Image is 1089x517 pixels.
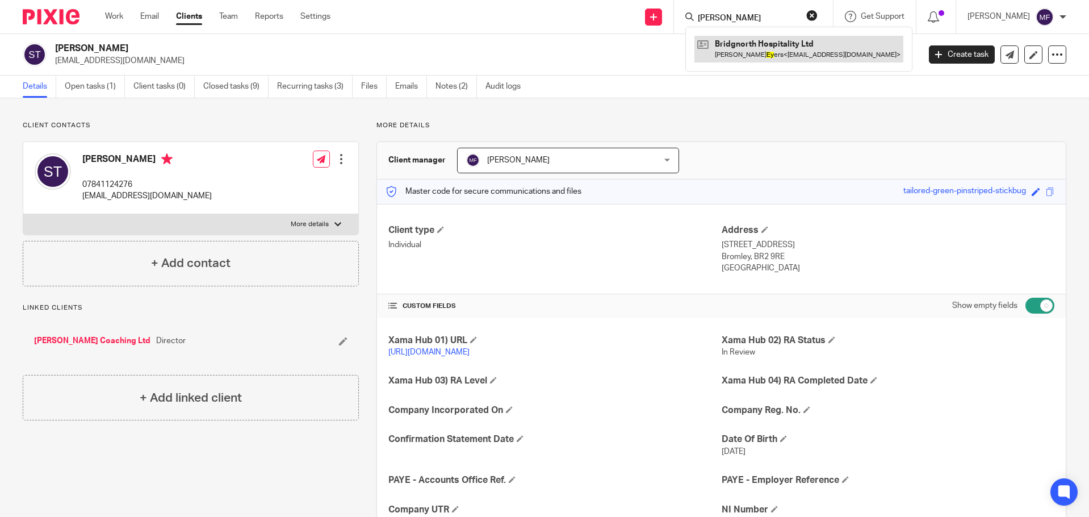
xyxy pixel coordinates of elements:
h4: + Add contact [151,255,231,272]
h4: Company Incorporated On [388,405,721,416]
a: Work [105,11,123,22]
a: Open tasks (1) [65,76,125,98]
p: [EMAIL_ADDRESS][DOMAIN_NAME] [55,55,912,66]
div: tailored-green-pinstriped-stickbug [903,185,1026,198]
p: Individual [388,239,721,251]
h4: Xama Hub 01) URL [388,335,721,347]
img: svg%3E [1036,8,1054,26]
p: 07841124276 [82,179,212,190]
img: svg%3E [466,153,480,167]
h4: CUSTOM FIELDS [388,302,721,311]
h4: Xama Hub 04) RA Completed Date [722,375,1054,387]
a: Email [140,11,159,22]
a: Notes (2) [435,76,477,98]
p: [EMAIL_ADDRESS][DOMAIN_NAME] [82,190,212,202]
h3: Client manager [388,155,446,166]
a: Settings [300,11,330,22]
label: Show empty fields [952,300,1017,311]
h4: Date Of Birth [722,433,1054,445]
a: Client tasks (0) [133,76,195,98]
h4: PAYE - Accounts Office Ref. [388,474,721,486]
p: [GEOGRAPHIC_DATA] [722,262,1054,274]
p: [PERSON_NAME] [967,11,1030,22]
p: More details [291,220,329,229]
p: More details [376,121,1066,130]
h4: Company Reg. No. [722,405,1054,416]
span: In Review [722,348,755,356]
h4: Xama Hub 02) RA Status [722,335,1054,347]
a: Team [219,11,238,22]
h4: + Add linked client [140,389,242,407]
p: Bromley, BR2 9RE [722,251,1054,262]
a: [URL][DOMAIN_NAME] [388,348,470,356]
a: Create task [929,45,995,64]
button: Clear [806,10,818,21]
p: Client contacts [23,121,359,130]
p: [STREET_ADDRESS] [722,239,1054,251]
span: Get Support [861,12,904,20]
span: [PERSON_NAME] [487,156,550,164]
h4: [PERSON_NAME] [82,153,212,168]
i: Primary [161,153,173,165]
h2: [PERSON_NAME] [55,43,740,55]
input: Search [697,14,799,24]
h4: Address [722,224,1054,236]
a: Closed tasks (9) [203,76,269,98]
a: Reports [255,11,283,22]
span: [DATE] [722,448,745,456]
a: Files [361,76,387,98]
a: Details [23,76,56,98]
a: Emails [395,76,427,98]
a: Audit logs [485,76,529,98]
h4: PAYE - Employer Reference [722,474,1054,486]
a: Clients [176,11,202,22]
img: Pixie [23,9,79,24]
h4: Company UTR [388,504,721,516]
a: Recurring tasks (3) [277,76,353,98]
a: [PERSON_NAME] Coaching Ltd [34,335,150,347]
h4: Xama Hub 03) RA Level [388,375,721,387]
h4: Confirmation Statement Date [388,433,721,445]
img: svg%3E [23,43,47,66]
p: Linked clients [23,303,359,312]
h4: Client type [388,224,721,236]
span: Director [156,335,186,347]
h4: NI Number [722,504,1054,516]
p: Master code for secure communications and files [386,186,581,197]
img: svg%3E [35,153,71,190]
